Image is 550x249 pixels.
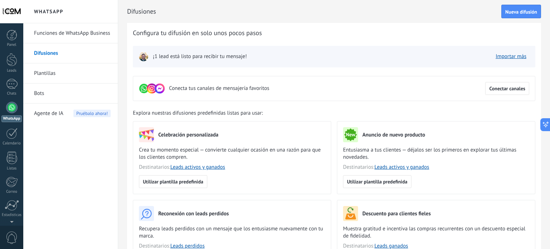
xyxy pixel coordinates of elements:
a: Funciones de WhatsApp Business [34,23,111,43]
a: Difusiones [34,43,111,63]
h3: Descuento para clientes fieles [362,210,431,217]
a: Agente de IAPruébalo ahora! [34,104,111,124]
span: Muestra gratitud e incentiva las compras recurrentes con un descuento especial de fidelidad. [343,225,529,240]
button: Nueva difusión [501,5,541,18]
li: Agente de IA [23,104,118,123]
button: Utilizar plantilla predefinida [343,175,411,188]
div: Leads [1,68,22,73]
span: Destinatarios: [343,164,529,171]
span: Agente de IA [34,104,63,124]
li: Funciones de WhatsApp Business [23,23,118,43]
span: Conecta tus canales de mensajería favoritos [169,85,269,92]
li: Plantillas [23,63,118,83]
div: Correo [1,190,22,194]
a: Leads activos y ganados [375,164,429,171]
button: Conectar canales [485,82,529,95]
div: Calendario [1,141,22,146]
h3: Reconexión con leads perdidos [158,210,229,217]
li: Difusiones [23,43,118,63]
span: Entusiasma a tus clientes — déjalos ser los primeros en explorar tus últimas novedades. [343,147,529,161]
h2: Difusiones [127,4,501,19]
span: Configura tu difusión en solo unos pocos pasos [133,29,262,37]
a: Plantillas [34,63,111,83]
span: Recupera leads perdidos con un mensaje que los entusiasme nuevamente con tu marca. [139,225,325,240]
span: Destinatarios: [139,164,325,171]
span: Crea tu momento especial — convierte cualquier ocasión en una razón para que los clientes compren. [139,147,325,161]
a: Importar más [496,53,526,60]
a: Leads activos y ganados [170,164,225,171]
span: Conectar canales [489,86,525,91]
span: Explora nuestras difusiones predefinidas listas para usar: [133,110,263,117]
span: ¡1 lead está listo para recibir tu mensaje! [153,53,247,60]
img: leadIcon [139,52,149,62]
h3: Anuncio de nuevo producto [362,131,425,138]
button: Utilizar plantilla predefinida [139,175,207,188]
a: Bots [34,83,111,104]
div: WhatsApp [1,115,22,122]
span: Utilizar plantilla predefinida [347,179,407,184]
div: Listas [1,166,22,171]
button: Importar más [492,51,530,62]
span: Pruébalo ahora! [73,110,111,117]
div: Panel [1,43,22,47]
div: Estadísticas [1,213,22,217]
h3: Celebración personalizada [158,131,218,138]
div: Chats [1,91,22,96]
span: Utilizar plantilla predefinida [143,179,203,184]
li: Bots [23,83,118,104]
span: Nueva difusión [505,9,537,14]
